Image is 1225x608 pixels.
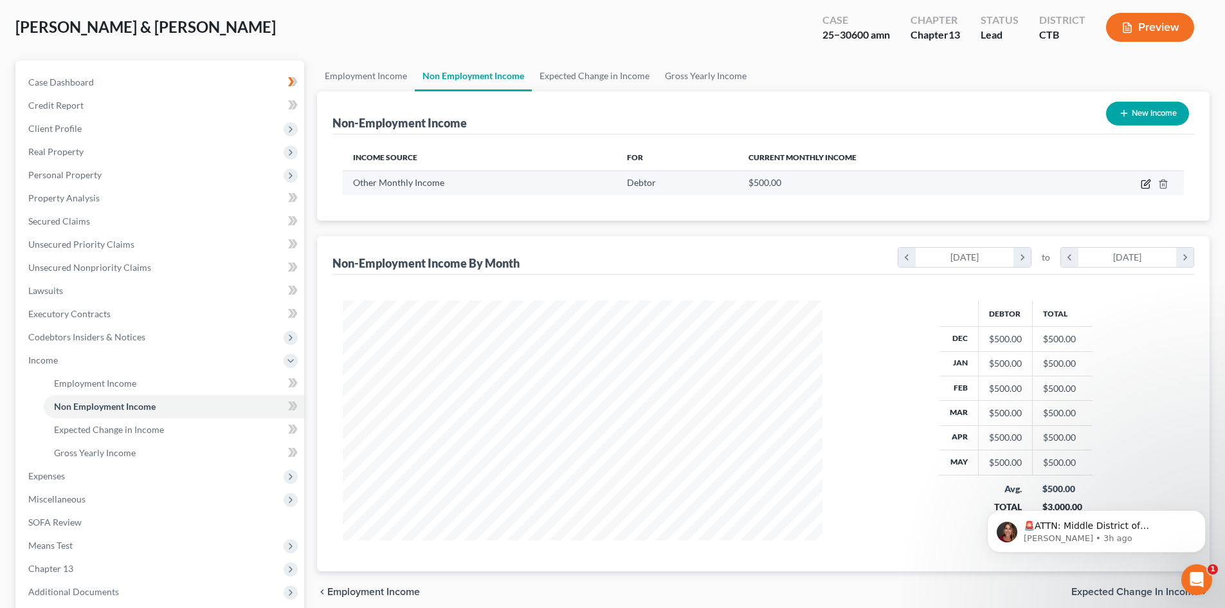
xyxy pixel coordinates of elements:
[415,60,532,91] a: Non Employment Income
[28,308,111,319] span: Executory Contracts
[989,456,1022,469] div: $500.00
[44,441,304,465] a: Gross Yearly Income
[28,77,94,88] span: Case Dashboard
[948,28,960,41] span: 13
[1042,251,1050,264] span: to
[968,483,1225,573] iframe: Intercom notifications message
[657,60,754,91] a: Gross Yearly Income
[911,13,960,28] div: Chapter
[28,470,65,481] span: Expenses
[749,152,857,162] span: Current Monthly Income
[18,94,304,117] a: Credit Report
[939,327,979,351] th: Dec
[18,233,304,256] a: Unsecured Priority Claims
[28,262,151,273] span: Unsecured Nonpriority Claims
[981,13,1019,28] div: Status
[18,187,304,210] a: Property Analysis
[18,71,304,94] a: Case Dashboard
[1071,587,1210,597] button: Expected Change in Income chevron_right
[1032,450,1093,475] td: $500.00
[317,587,420,597] button: chevron_left Employment Income
[939,450,979,475] th: May
[939,376,979,400] th: Feb
[1061,248,1078,267] i: chevron_left
[28,540,73,551] span: Means Test
[989,333,1022,345] div: $500.00
[28,100,84,111] span: Credit Report
[327,587,420,597] span: Employment Income
[44,372,304,395] a: Employment Income
[822,13,890,28] div: Case
[981,28,1019,42] div: Lead
[28,192,100,203] span: Property Analysis
[1039,13,1085,28] div: District
[1106,102,1189,125] button: New Income
[28,586,119,597] span: Additional Documents
[939,425,979,450] th: Apr
[1106,13,1194,42] button: Preview
[54,424,164,435] span: Expected Change in Income
[989,407,1022,419] div: $500.00
[28,517,82,528] span: SOFA Review
[978,300,1032,326] th: Debtor
[989,431,1022,444] div: $500.00
[28,355,58,365] span: Income
[28,563,73,574] span: Chapter 13
[353,152,417,162] span: Income Source
[1032,351,1093,376] td: $500.00
[28,239,134,250] span: Unsecured Priority Claims
[317,587,327,597] i: chevron_left
[627,152,643,162] span: For
[18,302,304,326] a: Executory Contracts
[18,511,304,534] a: SOFA Review
[15,17,276,36] span: [PERSON_NAME] & [PERSON_NAME]
[532,60,657,91] a: Expected Change in Income
[822,28,890,42] div: 25−30600 amn
[353,177,444,188] span: Other Monthly Income
[332,115,467,131] div: Non-Employment Income
[1071,587,1199,597] span: Expected Change in Income
[28,123,82,134] span: Client Profile
[1032,425,1093,450] td: $500.00
[28,331,145,342] span: Codebtors Insiders & Notices
[627,177,656,188] span: Debtor
[54,401,156,412] span: Non Employment Income
[989,357,1022,370] div: $500.00
[1176,248,1193,267] i: chevron_right
[1078,248,1177,267] div: [DATE]
[44,395,304,418] a: Non Employment Income
[939,351,979,376] th: Jan
[28,169,102,180] span: Personal Property
[939,401,979,425] th: Mar
[18,279,304,302] a: Lawsuits
[18,210,304,233] a: Secured Claims
[1013,248,1031,267] i: chevron_right
[1039,28,1085,42] div: CTB
[54,447,136,458] span: Gross Yearly Income
[28,146,84,157] span: Real Property
[1032,327,1093,351] td: $500.00
[28,216,90,226] span: Secured Claims
[1032,300,1093,326] th: Total
[28,493,86,504] span: Miscellaneous
[54,378,136,389] span: Employment Income
[1181,564,1212,595] iframe: Intercom live chat
[1032,401,1093,425] td: $500.00
[317,60,415,91] a: Employment Income
[18,256,304,279] a: Unsecured Nonpriority Claims
[28,285,63,296] span: Lawsuits
[898,248,916,267] i: chevron_left
[989,382,1022,395] div: $500.00
[911,28,960,42] div: Chapter
[1208,564,1218,575] span: 1
[1032,376,1093,400] td: $500.00
[916,248,1014,267] div: [DATE]
[749,177,781,188] span: $500.00
[44,418,304,441] a: Expected Change in Income
[332,255,520,271] div: Non-Employment Income By Month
